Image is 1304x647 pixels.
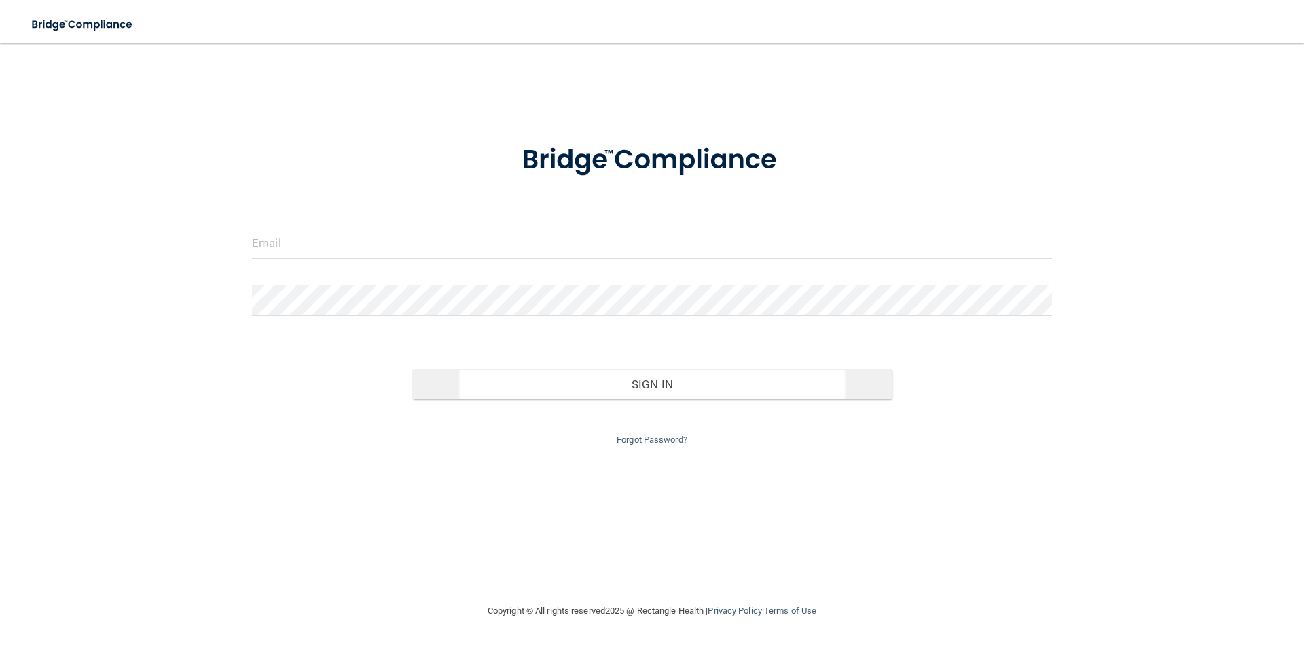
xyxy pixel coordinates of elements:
[708,606,761,616] a: Privacy Policy
[412,369,892,399] button: Sign In
[404,589,900,633] div: Copyright © All rights reserved 2025 @ Rectangle Health | |
[20,11,145,39] img: bridge_compliance_login_screen.278c3ca4.svg
[1069,551,1288,605] iframe: Drift Widget Chat Controller
[252,228,1052,259] input: Email
[494,125,810,196] img: bridge_compliance_login_screen.278c3ca4.svg
[617,435,687,445] a: Forgot Password?
[764,606,816,616] a: Terms of Use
